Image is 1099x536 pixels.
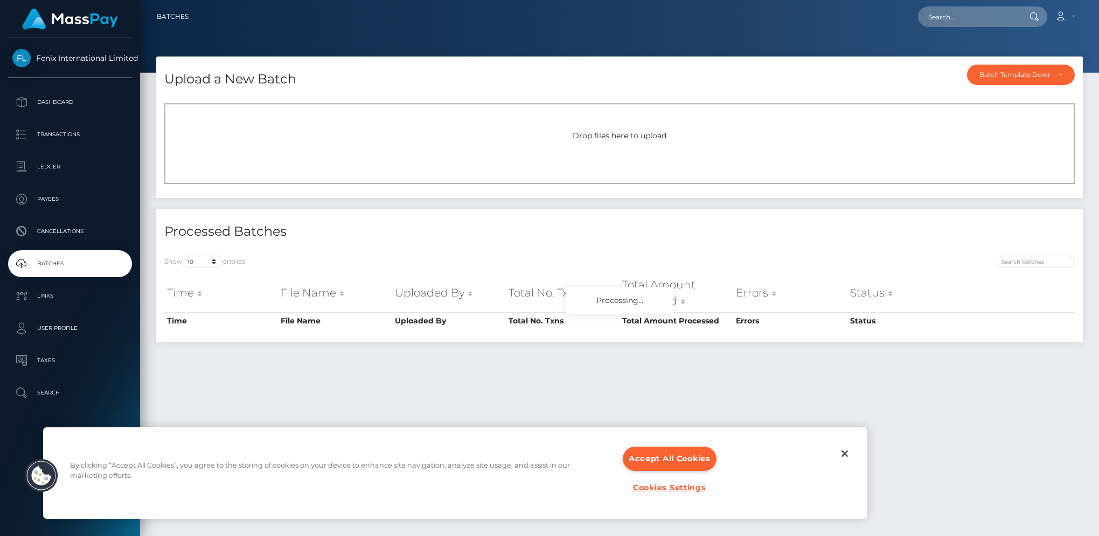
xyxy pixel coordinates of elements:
[8,53,132,63] span: Fenix International Limited
[733,312,847,329] th: Errors
[566,287,673,314] div: Processing...
[12,223,128,239] p: Cancellations
[833,442,857,466] button: Close
[164,312,278,329] th: Time
[12,352,128,369] p: Taxes
[392,274,506,312] th: Uploaded By
[8,121,132,148] a: Transactions
[8,250,132,277] a: Batches
[24,459,59,493] button: Cookies
[8,218,132,245] a: Cancellations
[157,5,189,28] a: Batches
[8,186,132,213] a: Payees
[22,9,118,30] img: MassPay Logo
[164,70,296,89] h4: Upload a New Batch
[278,312,392,329] th: File Name
[8,315,132,342] a: User Profile
[506,312,620,329] th: Total No. Txns
[623,447,717,471] button: Accept All Cookies
[12,126,128,143] p: Transactions
[8,153,132,180] a: Ledger
[8,379,132,406] a: Search
[847,274,961,312] th: Status
[43,427,867,519] div: Cookie banner
[70,460,571,486] div: By clicking “Accept All Cookies”, you agree to the storing of cookies on your device to enhance s...
[43,427,867,519] div: Privacy
[12,49,31,67] img: Fenix International Limited
[918,6,1019,27] input: Search...
[183,256,223,268] select: Showentries
[164,274,278,312] th: Time
[733,274,847,312] th: Errors
[620,274,733,312] th: Total Amount Processed
[979,70,1050,79] div: Batch Template Download
[392,312,506,329] th: Uploaded By
[8,283,132,309] a: Links
[620,312,733,329] th: Total Amount Processed
[12,191,128,207] p: Payees
[164,222,611,241] h4: Processed Batches
[12,385,128,401] p: Search
[12,94,128,110] p: Dashboard
[8,89,132,116] a: Dashboard
[573,131,666,140] span: Drop files here to upload
[8,347,132,374] a: Taxes
[12,320,128,336] p: User Profile
[12,159,128,175] p: Ledger
[164,256,245,268] label: Show entries
[278,274,392,312] th: File Name
[997,256,1075,268] input: Search batches
[12,256,128,272] p: Batches
[627,476,713,499] button: Cookies Settings
[847,312,961,329] th: Status
[12,288,128,304] p: Links
[506,274,620,312] th: Total No. Txns
[967,65,1075,85] button: Batch Template Download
